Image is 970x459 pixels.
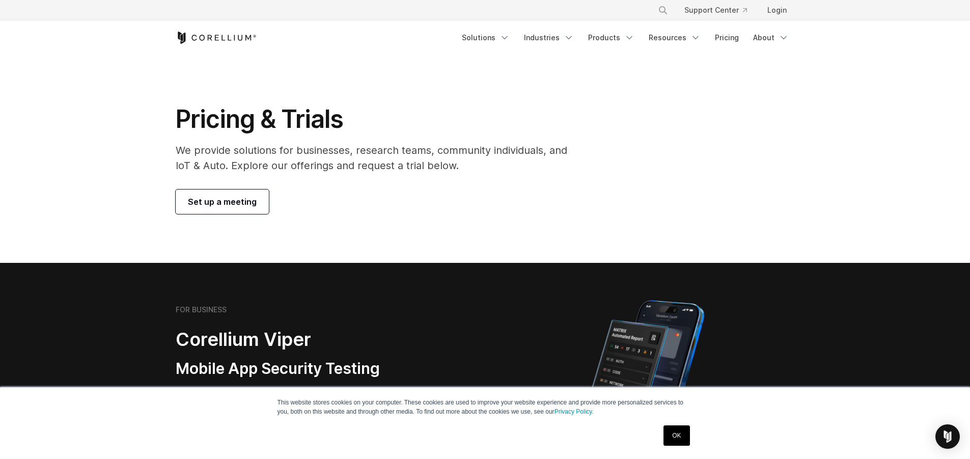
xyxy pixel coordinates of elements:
[176,387,436,423] p: Security pentesting and AppSec teams will love the simplicity of automated report generation comb...
[555,408,594,415] a: Privacy Policy.
[176,359,436,379] h3: Mobile App Security Testing
[935,424,960,449] div: Open Intercom Messenger
[176,305,227,314] h6: FOR BUSINESS
[176,104,581,134] h1: Pricing & Trials
[176,32,257,44] a: Corellium Home
[176,328,436,351] h2: Corellium Viper
[663,425,689,446] a: OK
[518,29,580,47] a: Industries
[759,1,795,19] a: Login
[582,29,641,47] a: Products
[646,1,795,19] div: Navigation Menu
[654,1,672,19] button: Search
[456,29,795,47] div: Navigation Menu
[188,196,257,208] span: Set up a meeting
[456,29,516,47] a: Solutions
[709,29,745,47] a: Pricing
[176,143,581,173] p: We provide solutions for businesses, research teams, community individuals, and IoT & Auto. Explo...
[643,29,707,47] a: Resources
[747,29,795,47] a: About
[676,1,755,19] a: Support Center
[278,398,693,416] p: This website stores cookies on your computer. These cookies are used to improve your website expe...
[176,190,269,214] a: Set up a meeting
